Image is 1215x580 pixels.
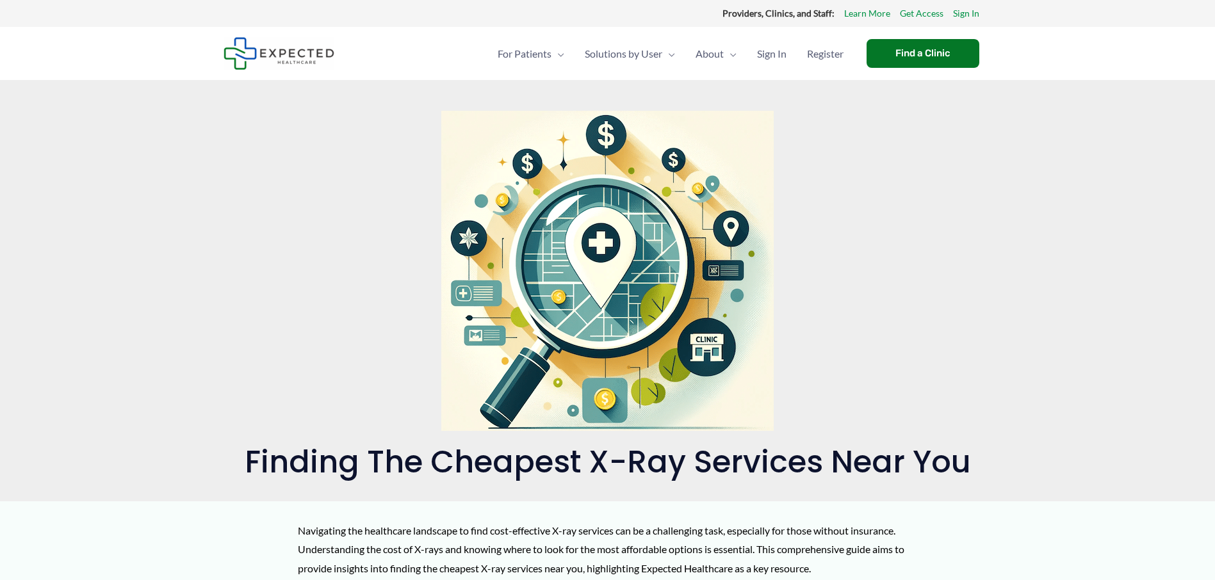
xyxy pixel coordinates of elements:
[575,31,685,76] a: Solutions by UserMenu Toggle
[807,31,844,76] span: Register
[867,39,979,68] a: Find a Clinic
[487,31,575,76] a: For PatientsMenu Toggle
[900,5,943,22] a: Get Access
[585,31,662,76] span: Solutions by User
[844,5,890,22] a: Learn More
[298,521,917,578] p: Navigating the healthcare landscape to find cost-effective X-ray services can be a challenging ta...
[696,31,724,76] span: About
[747,31,797,76] a: Sign In
[722,8,835,19] strong: Providers, Clinics, and Staff:
[224,37,334,70] img: Expected Healthcare Logo - side, dark font, small
[724,31,737,76] span: Menu Toggle
[498,31,551,76] span: For Patients
[797,31,854,76] a: Register
[953,5,979,22] a: Sign In
[685,31,747,76] a: AboutMenu Toggle
[662,31,675,76] span: Menu Toggle
[551,31,564,76] span: Menu Toggle
[224,444,992,481] h1: Finding the Cheapest X-Ray Services Near You
[441,111,774,431] img: A magnifying glass over a stylized map marked with cost-effective icons, all set against a light ...
[487,31,854,76] nav: Primary Site Navigation
[757,31,787,76] span: Sign In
